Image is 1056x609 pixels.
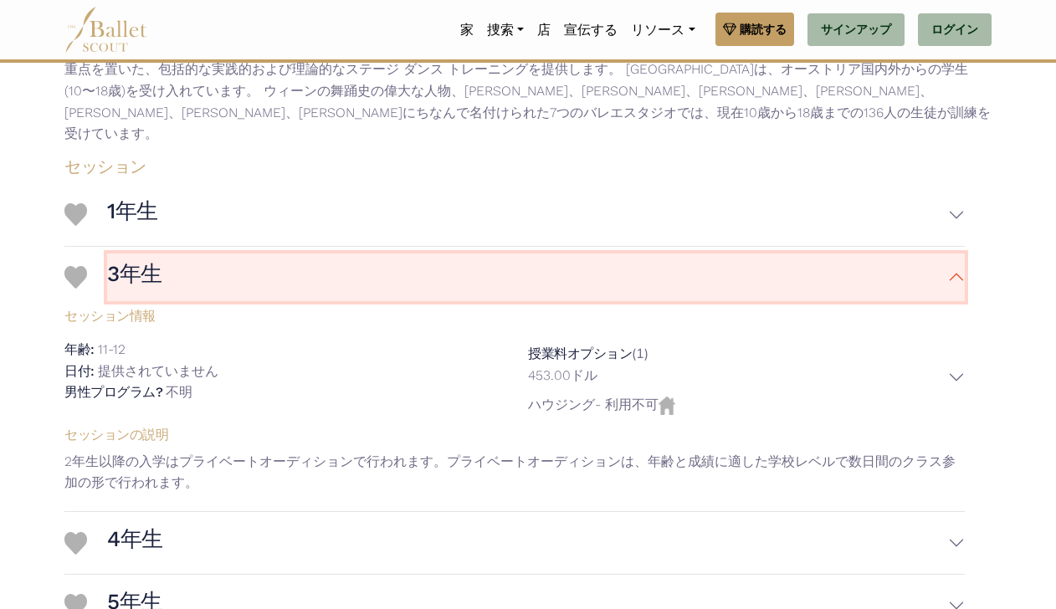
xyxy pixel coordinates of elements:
[107,197,158,226] h3: 1年生
[454,13,480,48] a: 家
[64,266,87,289] img: 心
[528,397,595,412] span: ハウジング
[51,156,978,177] h4: セッション
[64,203,87,226] img: 心
[480,13,531,48] a: 捜索
[64,532,87,555] img: 心
[98,363,218,379] p: 提供されていません
[624,13,701,48] a: リソース
[807,13,905,47] a: サインアップ
[715,13,794,46] a: 購読する
[528,345,648,361] font: (1)
[528,365,965,391] button: 453.00ドル
[107,525,163,554] h3: 4年生
[918,13,992,47] a: ログイン
[107,191,965,239] button: 1年生
[51,38,1005,145] p: [GEOGRAPHIC_DATA]バレエ学校は、[GEOGRAPHIC_DATA]におけるバレエ教育の最初の住所と考えられています。学生の身体的および精神的な健康に特に重点を置いた、包括的な実践...
[51,427,978,444] h5: セッションの説明
[740,20,787,38] span: 購読する
[51,301,978,325] h5: セッション情報
[64,384,162,400] h5: 男性プログラム?
[64,341,95,357] h5: 年齢:
[723,20,736,38] img: gem.svg
[107,260,162,289] h3: 3年生
[51,451,978,494] p: 2年生以降の入学はプライベートオーディションで行われます。プライベートオーディションは、年齢と成績に適した学校レベルで数日間のクラス参加の形で行われます。
[107,519,965,567] button: 4年生
[64,363,95,379] h5: 日付:
[166,384,192,400] p: 不明
[528,397,659,412] font: - 利用不可
[531,13,557,48] a: 店
[528,365,597,386] p: 453.00ドル
[528,345,632,361] h5: 授業料オプション
[557,13,624,48] a: 宣伝する
[659,397,675,415] img: Housing Unvailable
[98,341,126,357] p: 11-12
[107,253,965,302] button: 3年生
